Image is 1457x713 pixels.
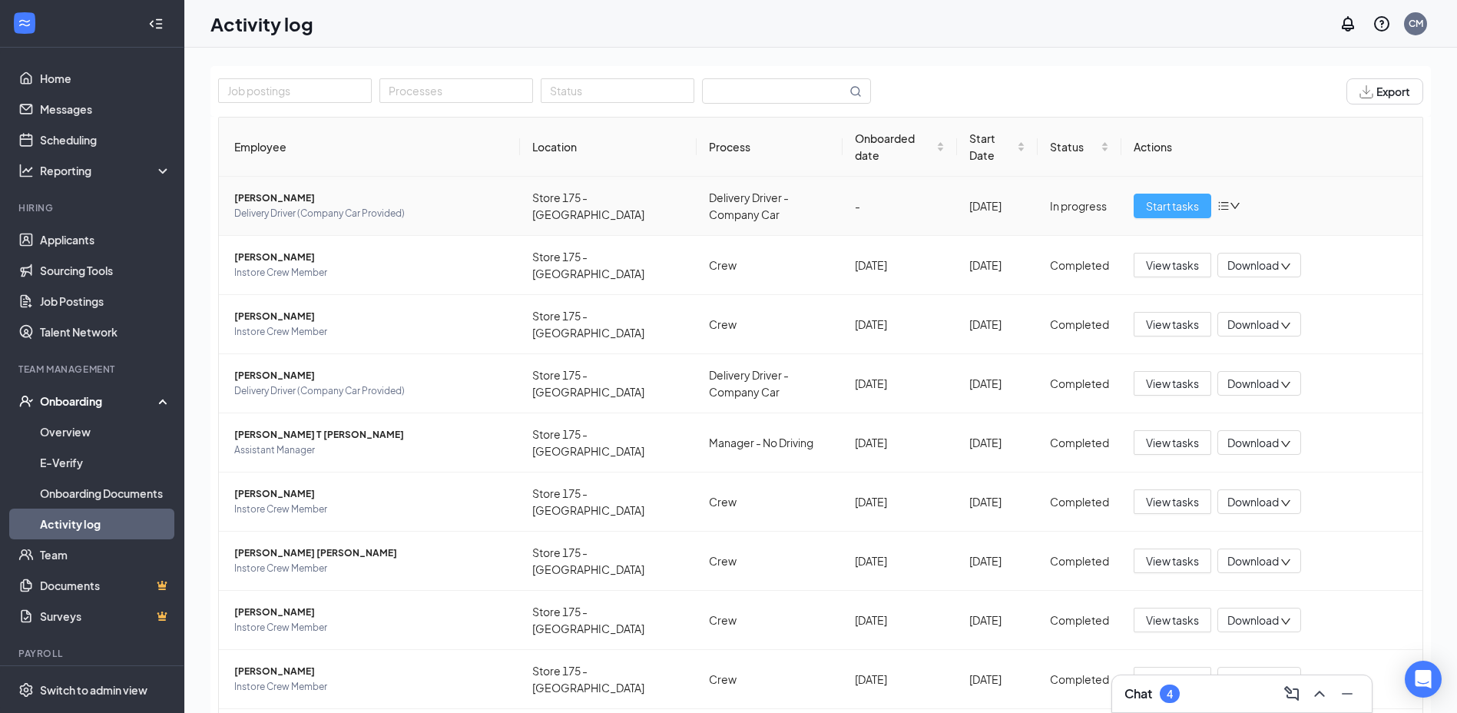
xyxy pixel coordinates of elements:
span: Instore Crew Member [234,265,508,280]
span: Download [1227,494,1279,510]
a: Overview [40,416,171,447]
button: View tasks [1134,371,1211,396]
span: View tasks [1146,375,1199,392]
a: Applicants [40,224,171,255]
button: ChevronUp [1307,681,1332,706]
span: View tasks [1146,316,1199,333]
span: Start tasks [1146,197,1199,214]
div: Completed [1050,552,1109,569]
span: View tasks [1146,612,1199,628]
span: [PERSON_NAME] [PERSON_NAME] [234,546,508,561]
span: down [1280,557,1291,568]
div: Switch to admin view [40,682,147,698]
td: Store 175 - [GEOGRAPHIC_DATA] [520,591,697,650]
td: Store 175 - [GEOGRAPHIC_DATA] [520,532,697,591]
span: View tasks [1146,434,1199,451]
span: Instore Crew Member [234,620,508,635]
div: [DATE] [969,552,1026,569]
div: [DATE] [969,493,1026,510]
th: Location [520,118,697,177]
td: Store 175 - [GEOGRAPHIC_DATA] [520,295,697,354]
td: Store 175 - [GEOGRAPHIC_DATA] [520,413,697,473]
button: View tasks [1134,489,1211,514]
div: [DATE] [855,552,945,569]
svg: UserCheck [18,393,34,409]
span: [PERSON_NAME] [234,191,508,206]
span: down [1280,616,1291,627]
td: Crew [697,473,843,532]
div: Completed [1050,316,1109,333]
div: 4 [1167,688,1173,701]
button: View tasks [1134,312,1211,337]
button: Start tasks [1134,194,1211,218]
div: Completed [1050,671,1109,688]
a: Messages [40,94,171,124]
td: Crew [697,650,843,709]
button: View tasks [1134,253,1211,277]
span: [PERSON_NAME] [234,250,508,265]
span: View tasks [1146,552,1199,569]
button: View tasks [1134,667,1211,691]
span: Assistant Manager [234,443,508,458]
div: Completed [1050,434,1109,451]
a: Activity log [40,509,171,539]
div: [DATE] [969,375,1026,392]
td: Manager - No Driving [697,413,843,473]
div: Completed [1050,493,1109,510]
h1: Activity log [210,11,313,37]
span: Instore Crew Member [234,561,508,576]
div: [DATE] [969,434,1026,451]
div: [DATE] [969,671,1026,688]
span: Download [1227,257,1279,274]
div: [DATE] [969,257,1026,274]
td: Store 175 - [GEOGRAPHIC_DATA] [520,354,697,413]
a: Scheduling [40,124,171,155]
button: View tasks [1134,430,1211,455]
div: [DATE] [855,316,945,333]
div: Completed [1050,612,1109,628]
div: [DATE] [855,375,945,392]
th: Onboarded date [843,118,957,177]
div: [DATE] [969,197,1026,214]
div: [DATE] [855,257,945,274]
td: Crew [697,236,843,295]
div: [DATE] [855,493,945,510]
div: Onboarding [40,393,158,409]
div: [DATE] [855,612,945,628]
div: Payroll [18,647,168,660]
span: View tasks [1146,493,1199,510]
span: Instore Crew Member [234,679,508,695]
td: Store 175 - [GEOGRAPHIC_DATA] [520,650,697,709]
span: Export [1376,86,1410,97]
td: Delivery Driver - Company Car [697,177,843,236]
a: Job Postings [40,286,171,317]
div: Hiring [18,201,168,214]
span: Status [1050,138,1098,155]
span: Download [1227,612,1279,628]
svg: Collapse [148,16,164,32]
a: DocumentsCrown [40,570,171,601]
span: down [1280,320,1291,331]
th: Start Date [957,118,1038,177]
span: Download [1227,435,1279,451]
div: Open Intercom Messenger [1405,661,1442,698]
div: - [855,197,945,214]
span: Instore Crew Member [234,502,508,517]
th: Actions [1121,118,1422,177]
td: Store 175 - [GEOGRAPHIC_DATA] [520,236,697,295]
div: CM [1409,17,1423,30]
div: Completed [1050,375,1109,392]
span: Start Date [969,130,1015,164]
td: Crew [697,532,843,591]
span: [PERSON_NAME] [234,368,508,383]
svg: MagnifyingGlass [849,85,862,98]
span: [PERSON_NAME] [234,664,508,679]
span: [PERSON_NAME] [234,309,508,324]
span: Instore Crew Member [234,324,508,340]
div: Team Management [18,363,168,376]
svg: Notifications [1339,15,1357,33]
svg: ChevronUp [1310,685,1329,703]
div: In progress [1050,197,1109,214]
span: Download [1227,376,1279,392]
td: Store 175 - [GEOGRAPHIC_DATA] [520,177,697,236]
